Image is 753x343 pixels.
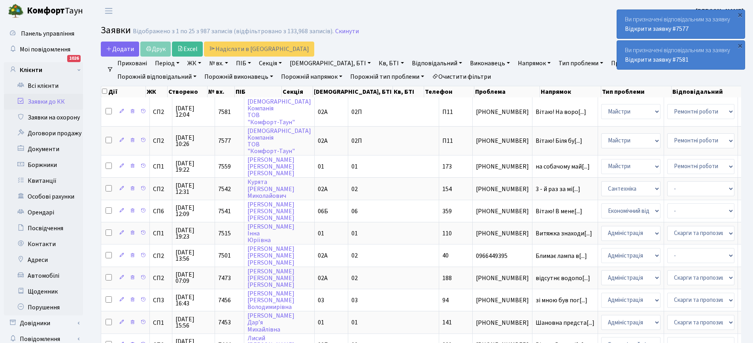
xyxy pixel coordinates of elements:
[235,86,281,97] th: ПІБ
[442,318,452,327] span: 141
[287,57,374,70] a: [DEMOGRAPHIC_DATA], БТІ
[218,229,231,238] span: 7515
[4,252,83,268] a: Адреси
[256,57,285,70] a: Секція
[153,275,169,281] span: СП2
[218,318,231,327] span: 7453
[153,297,169,303] span: СП3
[27,4,65,17] b: Комфорт
[318,108,328,116] span: 02А
[218,296,231,305] span: 7456
[442,296,449,305] span: 94
[540,86,602,97] th: Напрямок
[625,55,689,64] a: Відкрити заявку #7581
[536,162,590,171] span: на собачому май[...]
[218,108,231,116] span: 7581
[515,57,554,70] a: Напрямок
[4,236,83,252] a: Контакти
[247,97,311,126] a: [DEMOGRAPHIC_DATA]КомпаніяТОВ"Комфорт-Таун"
[218,274,231,282] span: 7473
[27,4,83,18] span: Таун
[318,296,324,305] span: 03
[4,205,83,220] a: Орендарі
[176,160,211,173] span: [DATE] 19:22
[442,108,453,116] span: П11
[176,249,211,262] span: [DATE] 13:56
[476,275,529,281] span: [PHONE_NUMBER]
[4,125,83,141] a: Договори продажу
[247,222,294,244] a: [PERSON_NAME]ІннаЮріївна
[476,253,529,259] span: 0966449395
[442,229,452,238] span: 110
[476,297,529,303] span: [PHONE_NUMBER]
[351,274,358,282] span: 02
[114,57,150,70] a: Приховані
[476,163,529,170] span: [PHONE_NUMBER]
[4,62,83,78] a: Клієнти
[106,45,134,53] span: Додати
[476,230,529,237] span: [PHONE_NUMBER]
[442,207,452,216] span: 359
[347,70,427,83] a: Порожній тип проблеми
[536,136,582,145] span: Вітаю! Біля бу[...]
[351,108,362,116] span: 02П
[4,315,83,331] a: Довідники
[247,178,294,200] a: Курята[PERSON_NAME]Миколайович
[176,135,211,147] span: [DATE] 10:26
[8,3,24,19] img: logo.png
[351,318,358,327] span: 01
[536,296,587,305] span: зі мною був пог[...]
[442,274,452,282] span: 188
[318,274,328,282] span: 02А
[218,185,231,193] span: 7542
[4,173,83,189] a: Квитанції
[153,208,169,214] span: СП6
[153,163,169,170] span: СП1
[67,55,81,62] div: 1026
[409,57,465,70] a: Відповідальний
[476,186,529,192] span: [PHONE_NUMBER]
[351,162,358,171] span: 01
[247,155,294,178] a: [PERSON_NAME][PERSON_NAME][PERSON_NAME]
[351,296,358,305] span: 03
[218,207,231,216] span: 7541
[4,26,83,42] a: Панель управління
[172,42,203,57] a: Excel
[393,86,424,97] th: Кв, БТІ
[247,200,294,222] a: [PERSON_NAME][PERSON_NAME][PERSON_NAME]
[4,157,83,173] a: Боржники
[176,105,211,118] span: [DATE] 12:04
[176,227,211,240] span: [DATE] 19:23
[625,25,689,33] a: Відкрити заявку #7577
[736,42,744,49] div: ×
[4,141,83,157] a: Документи
[153,253,169,259] span: СП2
[536,274,590,282] span: відсутнє водопо[...]
[176,182,211,195] span: [DATE] 12:31
[617,10,745,38] div: Ви призначені відповідальним за заявку
[153,109,169,115] span: СП2
[351,252,358,260] span: 02
[351,185,358,193] span: 02
[101,86,146,97] th: Дії
[536,229,592,238] span: Витяжка знаходи[...]
[696,7,744,15] b: [PERSON_NAME]
[247,311,294,334] a: [PERSON_NAME]Дар’яМихайлівна
[133,28,334,35] div: Відображено з 1 по 25 з 987 записів (відфільтровано з 133,968 записів).
[168,86,207,97] th: Створено
[4,42,83,57] a: Мої повідомлення1026
[21,29,74,38] span: Панель управління
[335,28,359,35] a: Скинути
[99,4,119,17] button: Переключити навігацію
[153,230,169,237] span: СП1
[247,244,294,267] a: [PERSON_NAME][PERSON_NAME][PERSON_NAME]
[536,252,587,260] span: Блимає лампа в[...]
[282,86,313,97] th: Секція
[442,185,452,193] span: 154
[146,86,168,97] th: ЖК
[278,70,345,83] a: Порожній напрямок
[218,162,231,171] span: 7559
[442,136,453,145] span: П11
[4,268,83,284] a: Автомобілі
[617,41,745,69] div: Ви призначені відповідальним за заявку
